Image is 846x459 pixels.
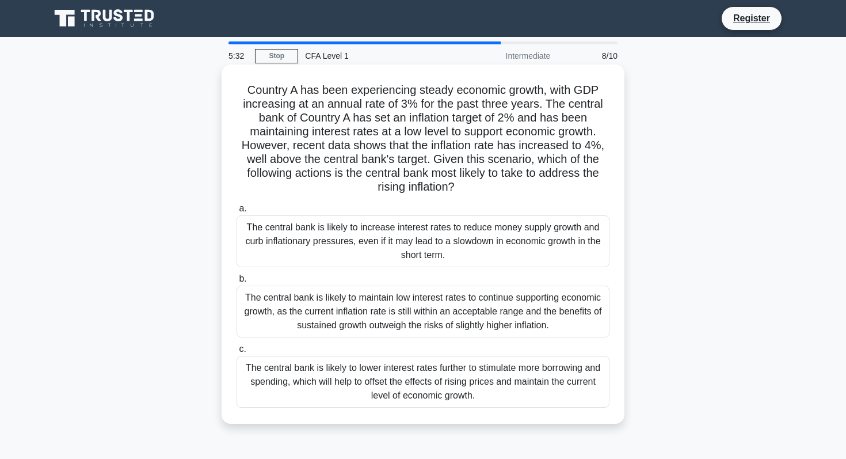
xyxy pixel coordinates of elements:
[456,44,557,67] div: Intermediate
[237,215,609,267] div: The central bank is likely to increase interest rates to reduce money supply growth and curb infl...
[239,344,246,354] span: c.
[557,44,624,67] div: 8/10
[239,203,246,213] span: a.
[726,11,777,25] a: Register
[237,356,609,408] div: The central bank is likely to lower interest rates further to stimulate more borrowing and spendi...
[237,286,609,337] div: The central bank is likely to maintain low interest rates to continue supporting economic growth,...
[235,83,611,195] h5: Country A has been experiencing steady economic growth, with GDP increasing at an annual rate of ...
[298,44,456,67] div: CFA Level 1
[239,274,246,283] span: b.
[255,49,298,63] a: Stop
[222,44,255,67] div: 5:32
